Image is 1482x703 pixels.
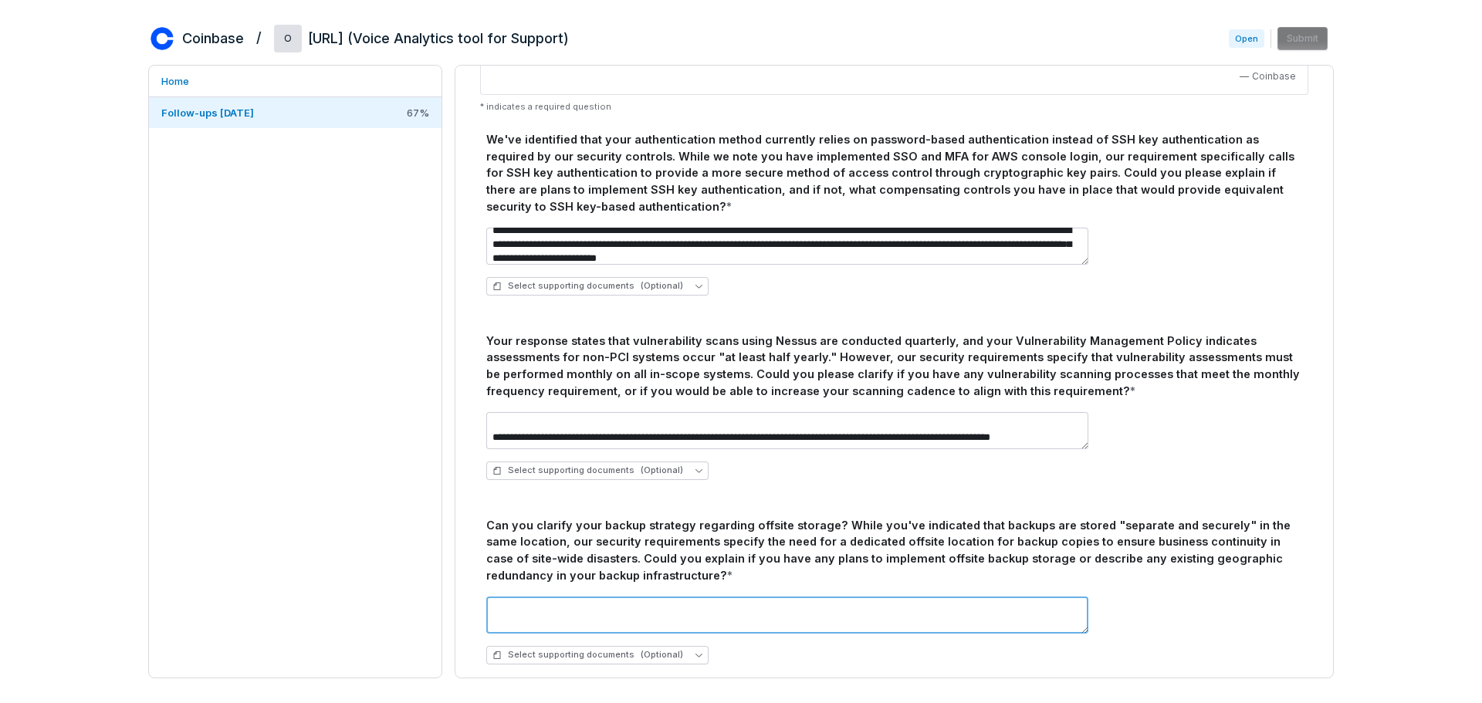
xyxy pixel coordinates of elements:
[308,29,569,49] h2: [URL] (Voice Analytics tool for Support)
[149,66,442,96] a: Home
[1252,70,1296,83] span: Coinbase
[486,333,1302,400] div: Your response states that vulnerability scans using Nessus are conducted quarterly, and your Vuln...
[641,465,683,476] span: (Optional)
[492,649,683,661] span: Select supporting documents
[407,106,429,120] span: 67 %
[641,649,683,661] span: (Optional)
[182,29,244,49] h2: Coinbase
[1240,70,1249,83] span: —
[480,101,1308,113] p: * indicates a required question
[492,280,683,292] span: Select supporting documents
[149,97,442,128] a: Follow-ups [DATE]67%
[161,106,254,119] span: Follow-ups [DATE]
[486,131,1302,215] div: We've identified that your authentication method currently relies on password-based authenticatio...
[486,517,1302,584] div: Can you clarify your backup strategy regarding offsite storage? While you've indicated that backu...
[492,465,683,476] span: Select supporting documents
[256,25,262,48] h2: /
[1229,29,1264,48] span: Open
[641,280,683,292] span: (Optional)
